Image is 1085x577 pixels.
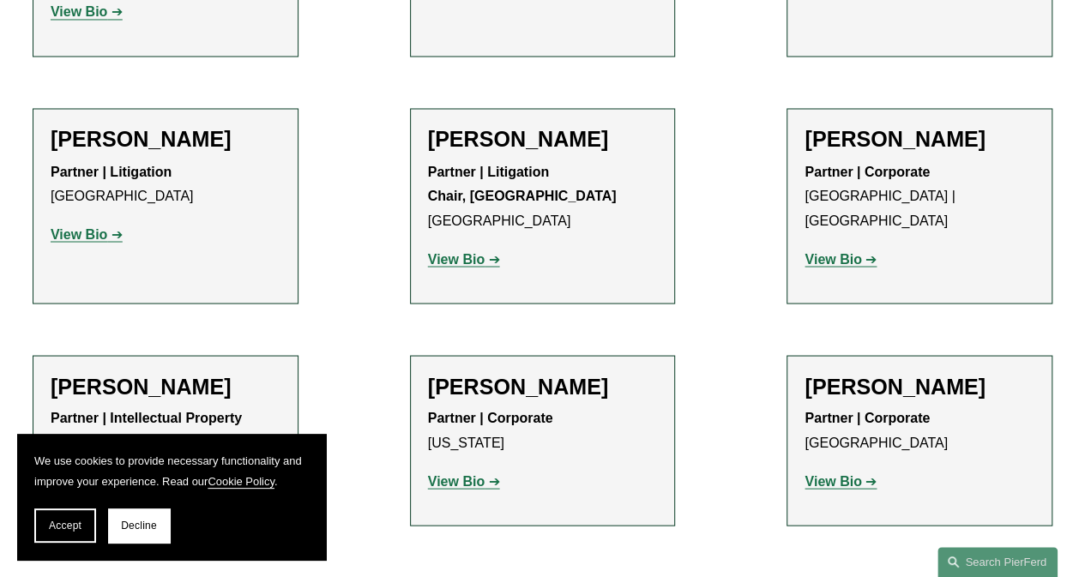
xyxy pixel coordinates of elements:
a: View Bio [428,473,500,488]
strong: Partner | Litigation [428,164,549,178]
strong: Chair, [GEOGRAPHIC_DATA] [428,188,617,202]
span: Accept [49,520,81,532]
p: [GEOGRAPHIC_DATA] [428,159,658,233]
p: [GEOGRAPHIC_DATA] | [GEOGRAPHIC_DATA] [805,159,1034,233]
h2: [PERSON_NAME] [805,373,1034,399]
a: View Bio [51,4,123,19]
strong: View Bio [805,473,861,488]
h2: [PERSON_NAME] [51,373,280,399]
h2: [PERSON_NAME] [51,126,280,152]
strong: View Bio [51,4,107,19]
strong: Partner | Intellectual Property [51,410,242,424]
button: Accept [34,508,96,543]
p: [US_STATE] [428,406,658,455]
button: Decline [108,508,170,543]
a: View Bio [51,226,123,241]
p: [GEOGRAPHIC_DATA] [51,159,280,209]
strong: Partner | Litigation [51,164,172,178]
p: [GEOGRAPHIC_DATA] [51,406,280,455]
a: Search this site [937,547,1058,577]
a: View Bio [805,251,877,266]
p: [GEOGRAPHIC_DATA] [805,406,1034,455]
strong: View Bio [428,251,485,266]
h2: [PERSON_NAME] [428,373,658,399]
a: View Bio [805,473,877,488]
section: Cookie banner [17,434,326,560]
p: We use cookies to provide necessary functionality and improve your experience. Read our . [34,451,309,491]
strong: Partner | Corporate [428,410,553,424]
strong: View Bio [805,251,861,266]
strong: Partner | Corporate [805,164,930,178]
h2: [PERSON_NAME] [428,126,658,152]
h2: [PERSON_NAME] [805,126,1034,152]
a: View Bio [428,251,500,266]
span: Decline [121,520,157,532]
strong: View Bio [428,473,485,488]
strong: View Bio [51,226,107,241]
a: Cookie Policy [208,475,274,488]
strong: Partner | Corporate [805,410,930,424]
